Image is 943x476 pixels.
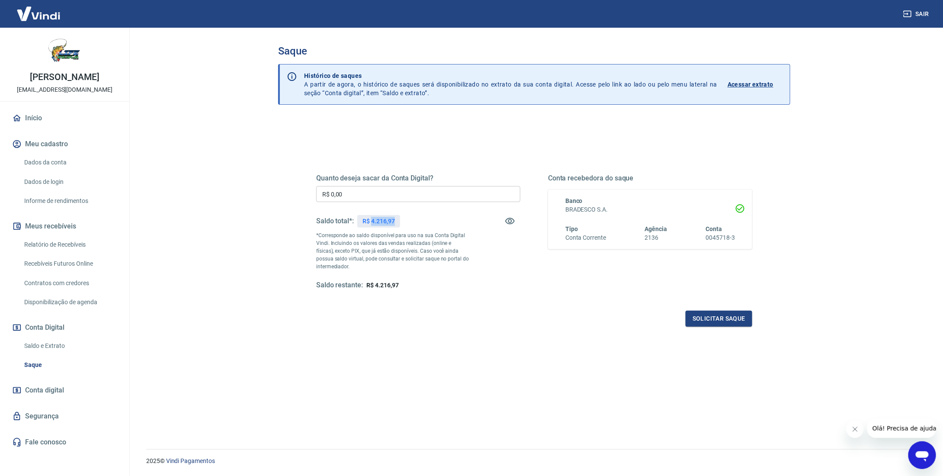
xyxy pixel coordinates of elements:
[10,407,119,426] a: Segurança
[686,311,752,327] button: Solicitar saque
[548,174,752,183] h5: Conta recebedora do saque
[21,356,119,374] a: Saque
[166,457,215,464] a: Vindi Pagamentos
[278,45,790,57] h3: Saque
[645,225,667,232] span: Agência
[5,6,73,13] span: Olá! Precisa de ajuda?
[706,225,722,232] span: Conta
[901,6,933,22] button: Sair
[908,441,936,469] iframe: Botão para abrir a janela de mensagens
[10,109,119,128] a: Início
[10,217,119,236] button: Meus recebíveis
[728,71,783,97] a: Acessar extrato
[316,281,363,290] h5: Saldo restante:
[316,217,354,225] h5: Saldo total*:
[21,154,119,171] a: Dados da conta
[21,337,119,355] a: Saldo e Extrato
[21,274,119,292] a: Contratos com credores
[706,233,735,242] h6: 0045718-3
[645,233,667,242] h6: 2136
[17,85,112,94] p: [EMAIL_ADDRESS][DOMAIN_NAME]
[146,457,922,466] p: 2025 ©
[316,174,520,183] h5: Quanto deseja sacar da Conta Digital?
[21,236,119,254] a: Relatório de Recebíveis
[25,384,64,396] span: Conta digital
[48,35,82,69] img: 404e03fd-99d3-49d5-aa05-4b718fb83cc2.jpeg
[366,282,398,289] span: R$ 4.216,97
[10,318,119,337] button: Conta Digital
[21,255,119,273] a: Recebíveis Futuros Online
[21,173,119,191] a: Dados de login
[565,225,578,232] span: Tipo
[10,433,119,452] a: Fale conosco
[30,73,99,82] p: [PERSON_NAME]
[362,217,395,226] p: R$ 4.216,97
[10,381,119,400] a: Conta digital
[867,419,936,438] iframe: Mensagem da empresa
[304,71,717,97] p: A partir de agora, o histórico de saques será disponibilizado no extrato da sua conta digital. Ac...
[565,197,583,204] span: Banco
[847,421,864,438] iframe: Fechar mensagem
[565,233,606,242] h6: Conta Corrente
[304,71,717,80] p: Histórico de saques
[10,0,67,27] img: Vindi
[21,293,119,311] a: Disponibilização de agenda
[10,135,119,154] button: Meu cadastro
[316,232,469,270] p: *Corresponde ao saldo disponível para uso na sua Conta Digital Vindi. Incluindo os valores das ve...
[21,192,119,210] a: Informe de rendimentos
[565,205,735,214] h6: BRADESCO S.A.
[728,80,773,89] p: Acessar extrato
